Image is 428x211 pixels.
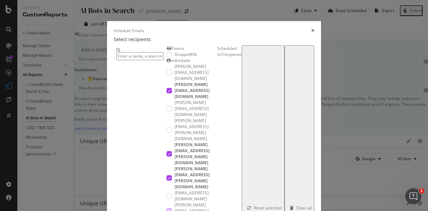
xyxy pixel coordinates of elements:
h5: Select recipients [114,37,314,42]
iframe: Intercom live chat [405,188,421,204]
div: [PERSON_NAME][EMAIL_ADDRESS][DOMAIN_NAME] [175,82,217,100]
div: Scheduled to 7 recipients [217,45,242,58]
span: GruppoMOL [175,51,197,58]
div: times [311,28,314,33]
div: [EMAIL_ADDRESS][DOMAIN_NAME] [175,190,217,202]
div: [PERSON_NAME][EMAIL_ADDRESS][PERSON_NAME][DOMAIN_NAME] [175,118,217,142]
div: Schedule Emails [114,28,144,33]
div: [PERSON_NAME][EMAIL_ADDRESS][PERSON_NAME][DOMAIN_NAME] [175,166,217,190]
div: Individuals [167,58,217,64]
input: Enter a name, a team or an email address [116,52,164,60]
div: Reset selection [254,205,282,211]
div: Teams [167,45,217,51]
div: [PERSON_NAME][EMAIL_ADDRESS][PERSON_NAME][DOMAIN_NAME] [175,142,217,166]
div: [PERSON_NAME][EMAIL_ADDRESS][DOMAIN_NAME] [175,64,217,82]
div: Clear all [296,205,312,211]
div: [PERSON_NAME][EMAIL_ADDRESS][DOMAIN_NAME] [175,100,217,118]
span: 1 [419,188,424,194]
